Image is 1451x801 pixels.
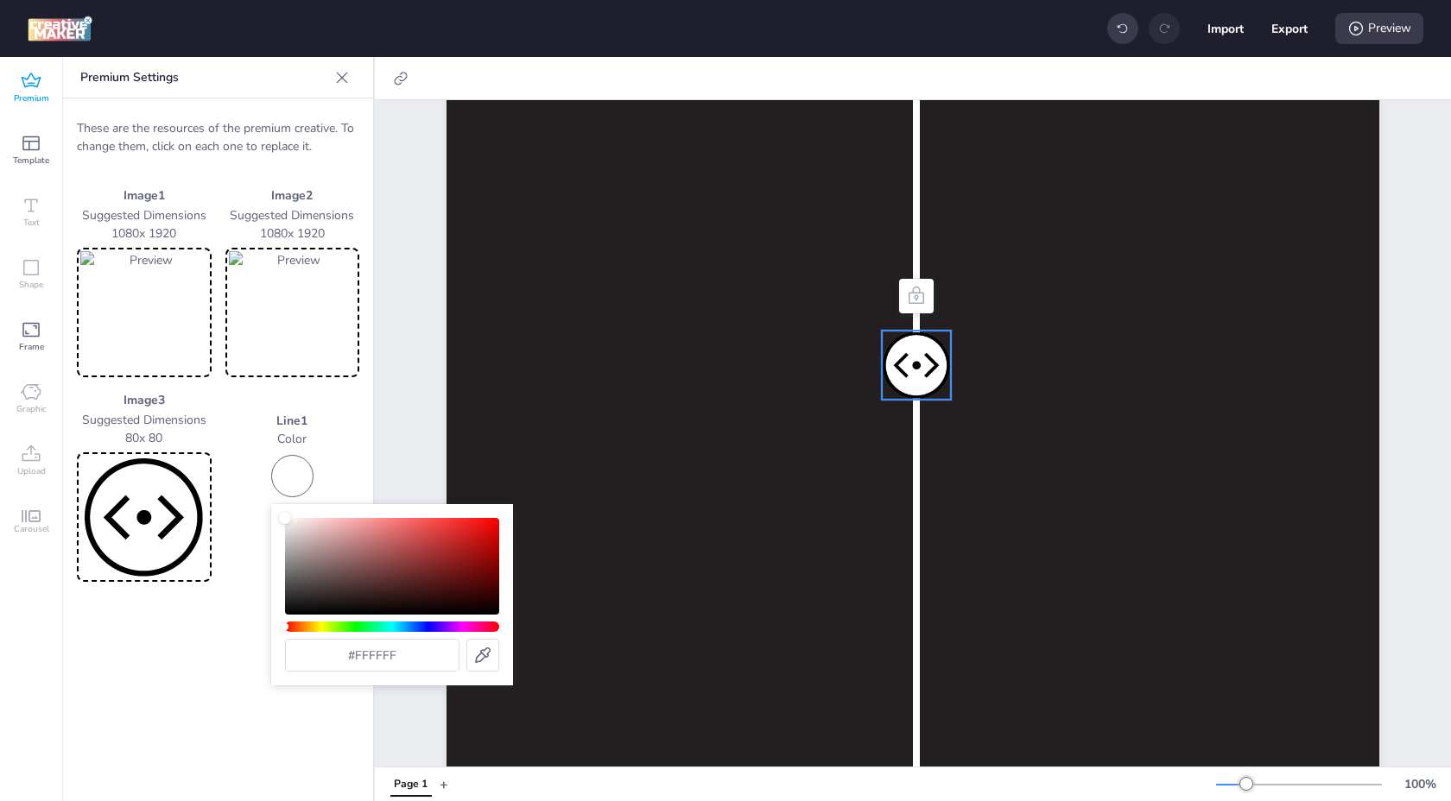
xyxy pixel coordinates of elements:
div: Tabs [382,769,440,799]
p: 1080 x 1920 [225,224,360,243]
p: Suggested Dimensions [77,206,212,224]
p: Image 1 [77,186,212,205]
p: 80 x 80 [77,429,212,447]
span: Graphic [16,402,47,416]
div: Preview [1335,13,1423,44]
div: Page 1 [394,777,428,792]
p: Color [225,430,360,448]
p: Image 3 [77,391,212,409]
div: 100 % [1399,775,1441,793]
span: Carousel [14,522,49,536]
span: Upload [17,464,46,478]
span: Frame [19,340,44,354]
span: Premium [14,91,49,105]
p: Suggested Dimensions [225,206,360,224]
p: 1080 x 1920 [77,224,212,243]
p: Image 2 [225,186,360,205]
p: Line 1 [225,412,360,430]
button: Export [1271,10,1308,47]
img: logo Creative Maker [28,16,92,41]
img: Preview [80,251,208,374]
span: Template [13,154,49,167]
img: Preview [80,456,208,578]
button: Import [1207,10,1244,47]
button: + [440,769,448,799]
p: These are the resources of the premium creative. To change them, click on each one to replace it. [77,119,359,155]
p: Suggested Dimensions [77,411,212,429]
span: Shape [19,278,43,292]
img: Preview [229,251,357,374]
span: Text [23,216,40,230]
div: Hue [285,621,499,632]
div: Color [285,518,499,615]
p: Premium Settings [80,57,328,98]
